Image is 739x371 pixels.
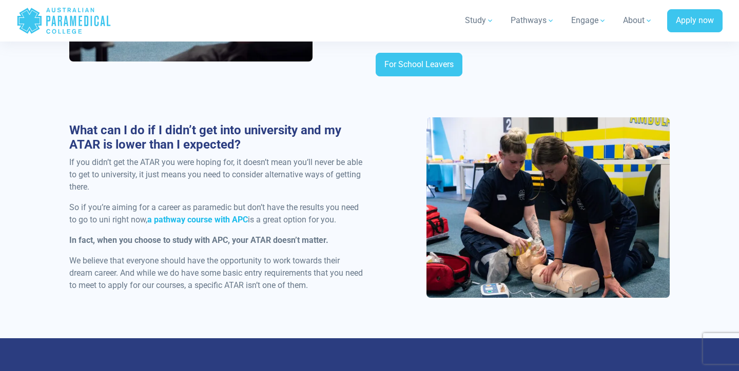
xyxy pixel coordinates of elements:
strong: In fact, when you choose to study with APC, your ATAR doesn’t matter. [69,235,328,245]
p: We believe that everyone should have the opportunity to work towards their dream career. And whil... [69,255,363,292]
a: a pathway course with APC [147,215,248,224]
h3: What can I do if I didn’t get into university and my ATAR is lower than I expected? [69,123,363,153]
p: If you didn’t get the ATAR you were hoping for, it doesn’t mean you’ll never be able to get to un... [69,156,363,193]
a: Pathways [504,6,561,35]
a: About [617,6,659,35]
a: Australian Paramedical College [16,4,111,37]
a: Engage [565,6,613,35]
p: So if you’re aiming for a career as paramedic but don’t have the results you need to go to uni ri... [69,201,363,226]
a: For School Leavers [376,53,462,76]
a: Apply now [667,9,723,33]
a: Study [459,6,500,35]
